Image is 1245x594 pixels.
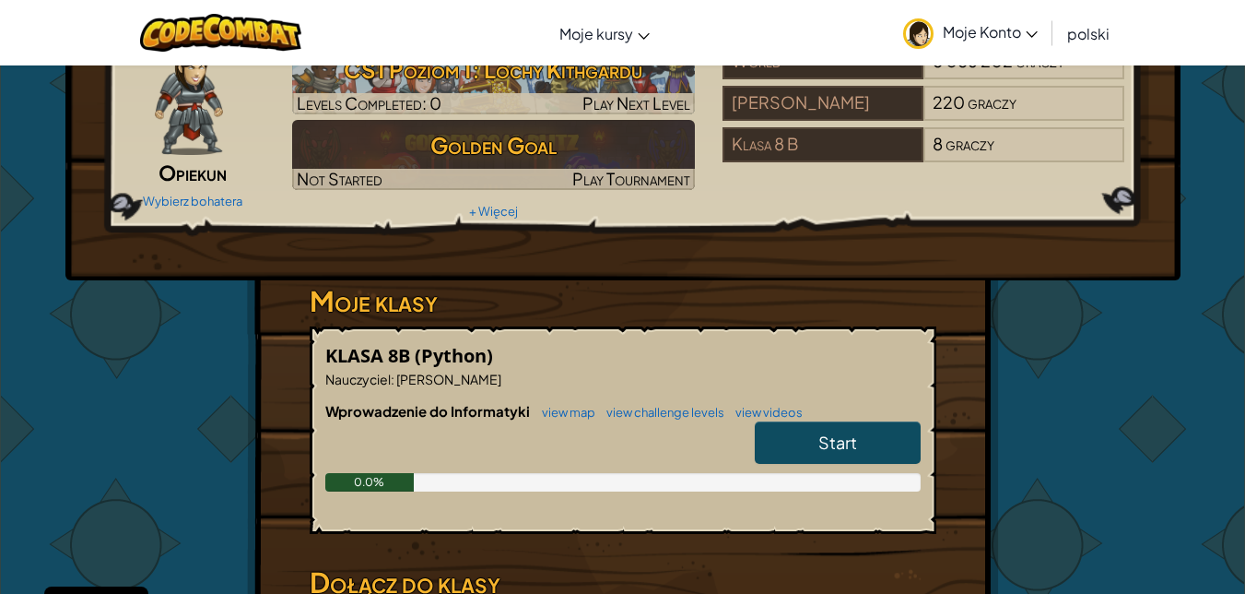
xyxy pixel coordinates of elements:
[292,49,695,90] h3: CS1 Poziom 1: Lochy Kithgardu
[292,120,695,190] a: Golden GoalNot StartedPlay Tournament
[297,92,441,113] span: Levels Completed: 0
[325,371,391,387] span: Nauczyciel
[1058,8,1119,58] a: polski
[325,402,533,420] span: Wprowadzenie do Informatyki
[722,145,1125,166] a: Klasa 8 B8graczy
[968,91,1016,113] span: graczy
[550,8,659,58] a: Moje kursy
[582,92,690,113] span: Play Next Level
[722,86,923,121] div: [PERSON_NAME]
[533,405,595,420] a: view map
[722,103,1125,125] a: [PERSON_NAME]220graczy
[325,473,415,492] div: 0.0%
[297,168,382,189] span: Not Started
[143,194,242,208] a: Wybierz bohatera
[394,371,501,387] span: [PERSON_NAME]
[903,18,934,49] img: avatar
[469,204,518,219] a: + Więcej
[559,24,633,43] span: Moje kursy
[933,91,965,113] span: 220
[159,160,227,185] span: Opiekun
[155,44,222,155] img: guardian-pose.png
[818,432,857,453] span: Start
[292,125,695,166] h3: Golden Goal
[310,280,936,322] h3: Moje klasy
[292,120,695,190] img: Golden Goal
[292,44,695,114] a: Play Next Level
[1067,24,1110,43] span: polski
[945,133,994,154] span: graczy
[943,22,1038,42] span: Moje Konto
[722,62,1125,83] a: World8 086 202graczy
[325,343,415,368] span: KLASA 8B
[572,168,690,189] span: Play Tournament
[597,405,724,420] a: view challenge levels
[933,133,943,154] span: 8
[722,127,923,162] div: Klasa 8 B
[894,4,1047,62] a: Moje Konto
[726,405,803,420] a: view videos
[391,371,394,387] span: :
[415,343,493,368] span: (Python)
[140,14,301,52] img: CodeCombat logo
